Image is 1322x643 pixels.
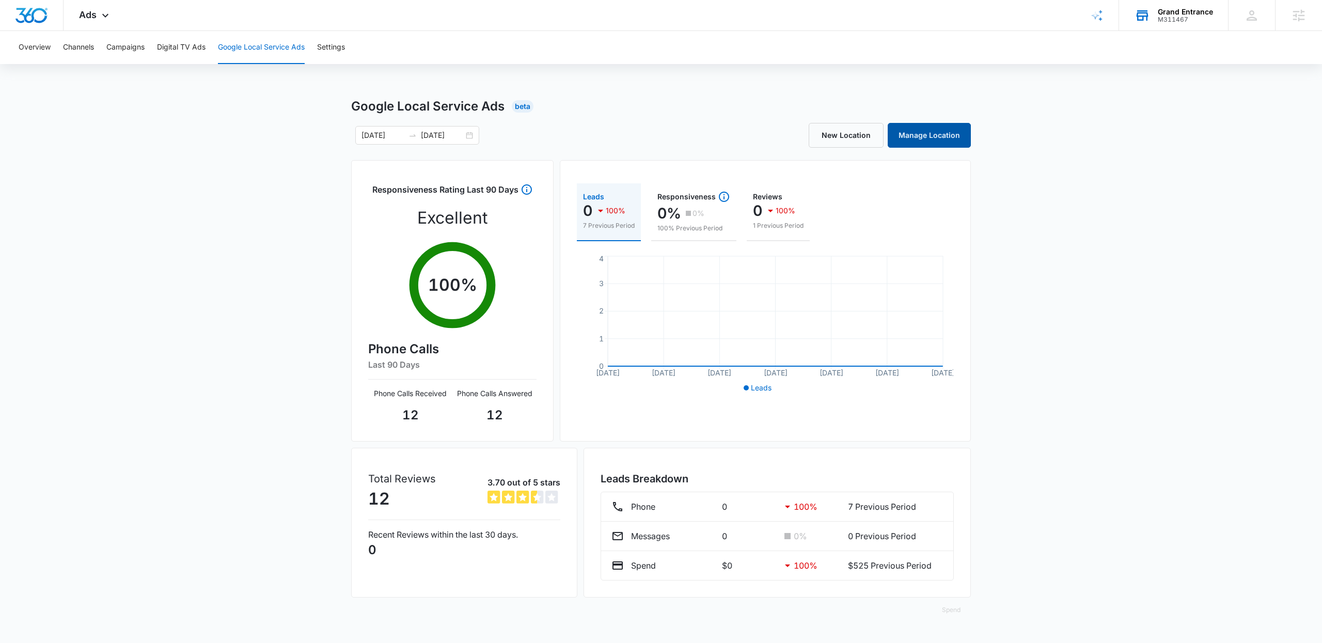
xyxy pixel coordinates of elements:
[848,530,943,542] p: 0 Previous Period
[693,210,704,217] p: 0%
[106,31,145,64] button: Campaigns
[931,368,955,377] tspan: [DATE]
[657,191,730,203] div: Responsiveness
[368,340,537,358] h4: Phone Calls
[722,500,773,513] p: 0
[368,528,560,541] p: Recent Reviews within the last 30 days.
[583,221,635,230] p: 7 Previous Period
[368,358,537,371] h6: Last 90 Days
[583,202,592,219] p: 0
[753,193,804,200] div: Reviews
[1158,8,1213,16] div: account name
[751,383,772,392] span: Leads
[809,123,884,148] a: New Location
[888,123,971,148] a: Manage Location
[708,368,732,377] tspan: [DATE]
[596,368,620,377] tspan: [DATE]
[368,471,436,487] p: Total Reviews
[599,254,604,263] tspan: 4
[408,131,417,139] span: swap-right
[79,9,97,20] span: Ads
[753,221,804,230] p: 1 Previous Period
[657,205,681,222] p: 0%
[19,31,51,64] button: Overview
[452,406,537,425] p: 12
[722,530,773,542] p: 0
[753,202,762,219] p: 0
[421,130,464,141] input: End date
[652,368,675,377] tspan: [DATE]
[599,334,604,343] tspan: 1
[848,500,943,513] p: 7 Previous Period
[599,362,604,370] tspan: 0
[606,207,625,214] p: 100%
[764,368,788,377] tspan: [DATE]
[218,31,305,64] button: Google Local Service Ads
[583,193,635,200] div: Leads
[487,476,560,489] p: 3.70 out of 5 stars
[631,500,655,513] p: Phone
[599,306,604,315] tspan: 2
[368,388,452,399] p: Phone Calls Received
[722,559,773,572] p: $0
[512,100,533,113] div: Beta
[1158,16,1213,23] div: account id
[794,500,817,513] p: 100 %
[408,131,417,139] span: to
[361,130,404,141] input: Start date
[452,388,537,399] p: Phone Calls Answered
[417,206,487,230] p: Excellent
[932,598,971,622] button: Spend
[601,471,954,487] h3: Leads Breakdown
[820,368,843,377] tspan: [DATE]
[875,368,899,377] tspan: [DATE]
[657,224,730,233] p: 100% Previous Period
[599,279,604,288] tspan: 3
[368,541,560,559] p: 0
[848,559,943,572] p: $525 Previous Period
[351,97,505,116] h1: Google Local Service Ads
[317,31,345,64] button: Settings
[794,530,807,542] p: 0 %
[631,559,656,572] p: Spend
[776,207,795,214] p: 100%
[63,31,94,64] button: Channels
[368,487,436,511] p: 12
[794,559,817,572] p: 100 %
[157,31,206,64] button: Digital TV Ads
[428,273,477,297] p: 100 %
[368,406,452,425] p: 12
[631,530,670,542] p: Messages
[372,183,518,201] h3: Responsiveness Rating Last 90 Days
